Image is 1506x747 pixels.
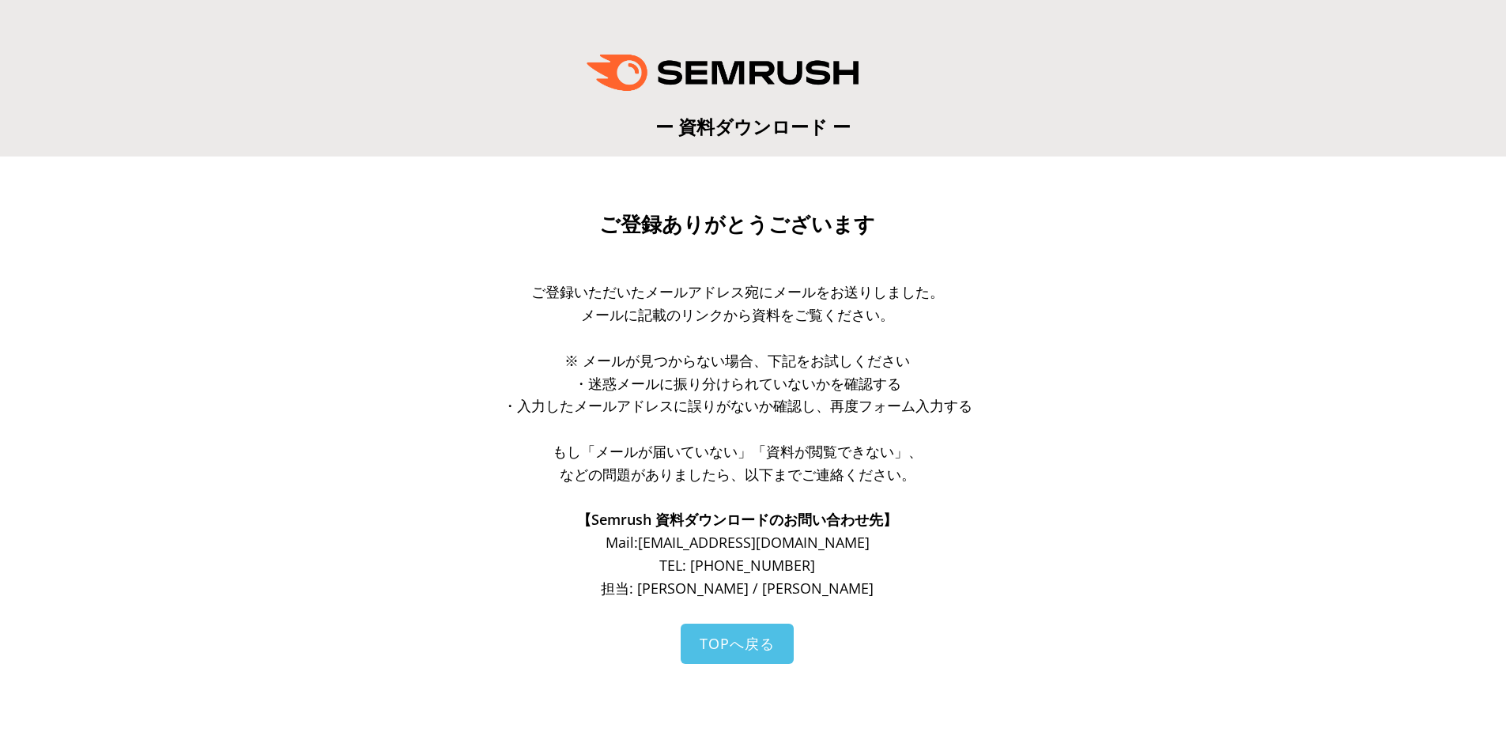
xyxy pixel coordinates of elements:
span: メールに記載のリンクから資料をご覧ください。 [581,305,894,324]
a: TOPへ戻る [681,624,794,664]
span: Mail: [EMAIL_ADDRESS][DOMAIN_NAME] [606,533,870,552]
span: ご登録いただいたメールアドレス宛にメールをお送りしました。 [531,282,944,301]
span: ※ メールが見つからない場合、下記をお試しください [564,351,910,370]
span: ご登録ありがとうございます [599,213,875,236]
span: ・入力したメールアドレスに誤りがないか確認し、再度フォーム入力する [503,396,972,415]
span: などの問題がありましたら、以下までご連絡ください。 [560,465,915,484]
span: 【Semrush 資料ダウンロードのお問い合わせ先】 [577,510,897,529]
span: TOPへ戻る [700,634,775,653]
span: ・迷惑メールに振り分けられていないかを確認する [574,374,901,393]
span: もし「メールが届いていない」「資料が閲覧できない」、 [553,442,923,461]
span: TEL: [PHONE_NUMBER] [659,556,815,575]
span: 担当: [PERSON_NAME] / [PERSON_NAME] [601,579,874,598]
span: ー 資料ダウンロード ー [655,114,851,139]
